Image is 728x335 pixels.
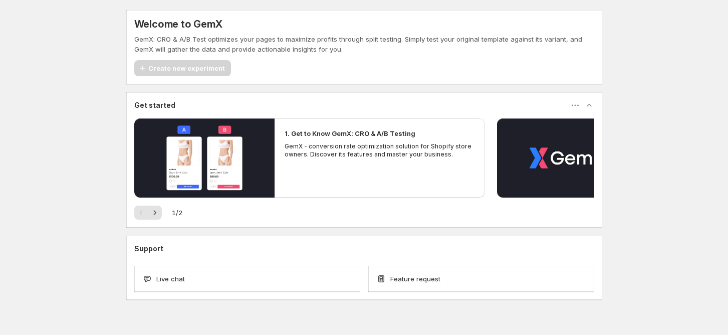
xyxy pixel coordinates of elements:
[134,100,175,110] h3: Get started
[172,208,182,218] span: 1 / 2
[156,274,185,284] span: Live chat
[134,18,222,30] h5: Welcome to GemX
[390,274,440,284] span: Feature request
[285,142,475,158] p: GemX - conversion rate optimization solution for Shopify store owners. Discover its features and ...
[134,34,594,54] p: GemX: CRO & A/B Test optimizes your pages to maximize profits through split testing. Simply test ...
[285,128,415,138] h2: 1. Get to Know GemX: CRO & A/B Testing
[134,244,163,254] h3: Support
